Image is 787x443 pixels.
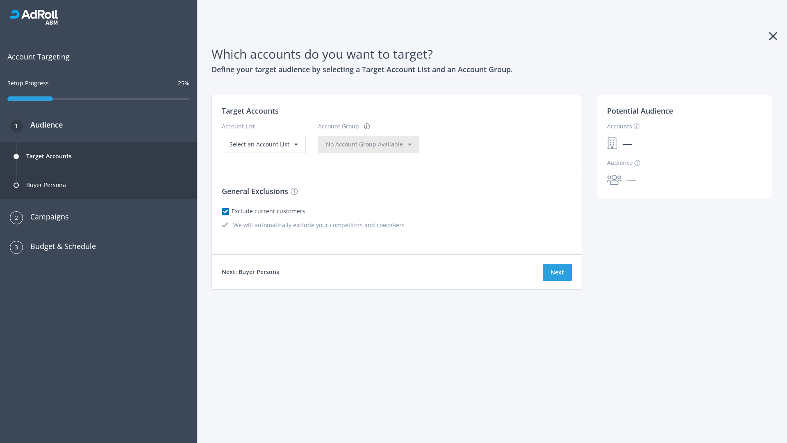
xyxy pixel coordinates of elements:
h3: Campaigns [23,211,69,222]
h3: Target Accounts [222,105,572,116]
h3: Define your target audience by selecting a Target Account List and an Account Group. [212,64,772,75]
h3: Audience [23,119,63,130]
h1: Which accounts do you want to target? [212,44,772,64]
h3: General Exclusions [222,185,572,197]
span: Select an Account List [230,140,289,148]
span: 3 [15,241,18,254]
div: Target Accounts [26,146,72,166]
span: Account Targeting [7,51,189,62]
span: — [621,172,641,188]
div: Setup Progress [7,79,49,95]
div: Buyer Persona [26,175,66,195]
div: 25% [178,79,189,88]
label: Audience [607,158,640,167]
span: 1 [15,119,18,132]
h3: Potential Audience [607,105,762,121]
div: No Account Group Available [326,140,412,149]
div: Account Group [318,122,359,136]
button: Next [543,264,572,281]
div: RollWorks [10,10,187,25]
div: Account List [222,122,306,136]
h4: Next: Buyer Persona [222,267,280,276]
label: Accounts [607,122,639,131]
span: — [617,136,637,151]
div: Select an Account List [230,140,298,149]
div: We will automatically exclude your competitors and coworkers [222,221,572,230]
h3: Budget & Schedule [23,240,96,252]
label: Exclude current customers [234,207,305,216]
span: 2 [15,211,18,224]
span: No Account Group Available [326,140,403,148]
